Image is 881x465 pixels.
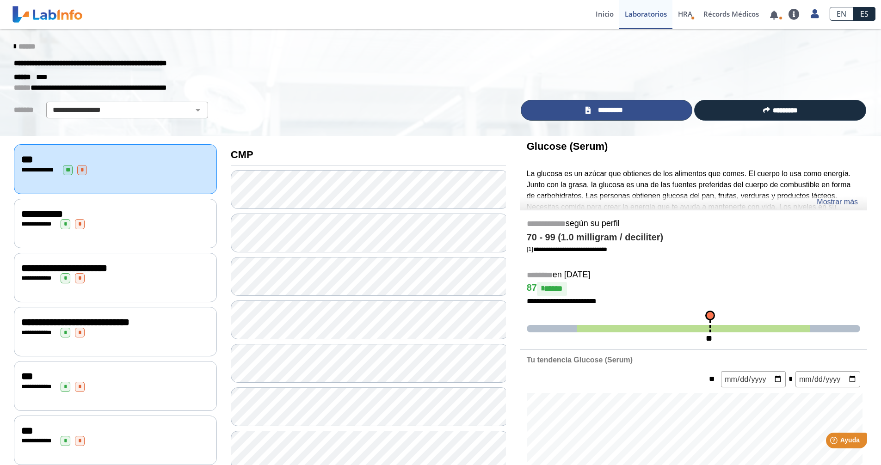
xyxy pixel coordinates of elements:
[721,371,786,387] input: mm/dd/yyyy
[527,270,860,281] h5: en [DATE]
[799,429,871,455] iframe: Help widget launcher
[231,149,253,160] b: CMP
[527,141,608,152] b: Glucose (Serum)
[795,371,860,387] input: mm/dd/yyyy
[527,219,860,229] h5: según su perfil
[830,7,853,21] a: EN
[527,232,860,243] h4: 70 - 99 (1.0 milligram / deciliter)
[527,356,633,364] b: Tu tendencia Glucose (Serum)
[527,282,860,296] h4: 87
[678,9,692,18] span: HRA
[817,196,858,208] a: Mostrar más
[527,245,607,252] a: [1]
[527,168,860,235] p: La glucosa es un azúcar que obtienes de los alimentos que comes. El cuerpo lo usa como energía. J...
[853,7,875,21] a: ES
